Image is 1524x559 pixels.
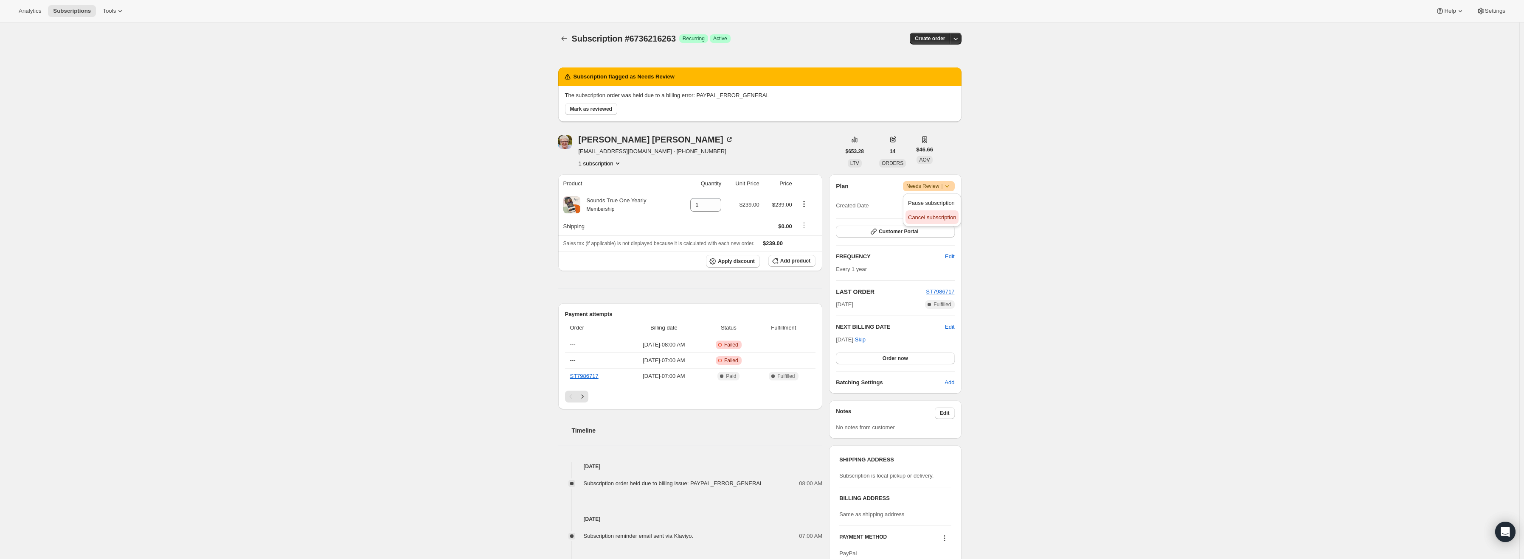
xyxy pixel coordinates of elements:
button: Cancel subscription [905,210,959,224]
span: $239.00 [763,240,783,246]
button: Settings [1471,5,1510,17]
h3: SHIPPING ADDRESS [839,456,951,464]
span: Mark as reviewed [570,106,612,112]
span: Katherine Clarke [558,135,572,149]
button: Help [1431,5,1469,17]
span: $239.00 [740,201,759,208]
h2: Timeline [572,426,823,435]
span: $239.00 [772,201,792,208]
span: Analytics [19,8,41,14]
button: 14 [885,145,900,157]
button: Next [576,391,588,402]
span: No notes from customer [836,424,895,430]
span: [DATE] [836,300,853,309]
img: product img [563,196,580,213]
span: Recurring [683,35,705,42]
button: $653.28 [841,145,869,157]
span: --- [570,341,576,348]
span: Needs Review [906,182,951,190]
span: Fulfilled [777,373,795,380]
th: Order [565,319,625,337]
button: Apply discount [706,255,760,268]
span: Settings [1485,8,1505,14]
span: Edit [940,410,950,416]
button: Subscriptions [558,33,570,45]
button: Shipping actions [797,221,811,230]
span: | [941,183,942,190]
button: Mark as reviewed [565,103,617,115]
a: ST7986717 [570,373,599,379]
span: Help [1444,8,1456,14]
button: Edit [935,407,955,419]
button: Order now [836,352,954,364]
span: [DATE] · [836,336,866,343]
span: [EMAIL_ADDRESS][DOMAIN_NAME] · [PHONE_NUMBER] [579,147,734,156]
h3: Notes [836,407,935,419]
span: Apply discount [718,258,755,265]
h2: Payment attempts [565,310,816,319]
button: Analytics [14,5,46,17]
button: ST7986717 [926,288,954,296]
nav: Pagination [565,391,816,402]
span: $653.28 [846,148,864,155]
th: Quantity [677,174,724,193]
span: ORDERS [882,160,903,166]
span: Fulfilled [934,301,951,308]
h4: [DATE] [558,462,823,471]
span: Subscription #6736216263 [572,34,676,43]
span: Subscription reminder email sent via Klaviyo. [584,533,694,539]
span: Customer Portal [879,228,918,235]
h6: Batching Settings [836,378,945,387]
span: Subscription is local pickup or delivery. [839,472,934,479]
span: [DATE] · 08:00 AM [627,341,701,349]
th: Shipping [558,217,677,235]
span: 08:00 AM [799,479,822,488]
p: The subscription order was held due to a billing error: PAYPAL_ERROR_GENERAL [565,91,955,100]
span: Add [945,378,954,387]
span: LTV [850,160,859,166]
span: Subscriptions [53,8,91,14]
th: Unit Price [724,174,762,193]
h2: FREQUENCY [836,252,945,261]
span: Fulfillment [757,324,811,332]
span: Edit [945,252,954,261]
span: Cancel subscription [908,214,956,221]
span: Sales tax (if applicable) is not displayed because it is calculated with each new order. [563,240,755,246]
span: --- [570,357,576,363]
span: Active [713,35,727,42]
h2: LAST ORDER [836,288,926,296]
button: Skip [850,333,871,347]
button: Edit [945,323,954,331]
span: 07:00 AM [799,532,822,540]
span: Same as shipping address [839,511,904,517]
span: Create order [915,35,945,42]
span: Every 1 year [836,266,867,272]
span: Status [706,324,751,332]
a: ST7986717 [926,288,954,295]
span: Order now [883,355,908,362]
span: Subscription order held due to billing issue: PAYPAL_ERROR_GENERAL [584,480,763,486]
span: Add product [780,257,810,264]
button: Product actions [797,199,811,209]
span: 14 [890,148,895,155]
button: Customer Portal [836,226,954,238]
h2: Subscription flagged as Needs Review [574,73,675,81]
span: $46.66 [916,145,933,154]
span: AOV [919,157,930,163]
span: Failed [724,357,738,364]
th: Product [558,174,677,193]
h2: Plan [836,182,849,190]
div: Sounds True One Yearly [580,196,647,213]
span: Paid [726,373,736,380]
span: Failed [724,341,738,348]
button: Tools [98,5,129,17]
button: Create order [910,33,950,45]
span: Skip [855,335,866,344]
div: Open Intercom Messenger [1495,522,1516,542]
div: [PERSON_NAME] [PERSON_NAME] [579,135,734,144]
button: Edit [940,250,959,263]
button: Add product [768,255,815,267]
span: $0.00 [778,223,792,229]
